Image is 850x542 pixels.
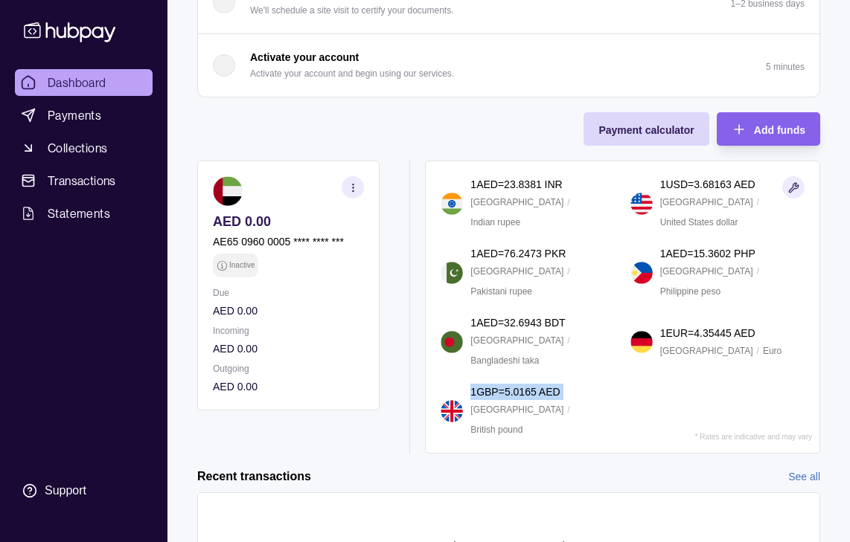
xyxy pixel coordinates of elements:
[567,263,569,280] p: /
[757,194,759,210] p: /
[213,341,364,357] p: AED 0.00
[470,283,532,300] p: Pakistani rupee
[250,49,359,65] p: Activate your account
[660,214,738,230] p: United States dollar
[213,303,364,319] p: AED 0.00
[630,331,653,353] img: de
[441,400,463,422] img: gb
[213,176,243,206] img: ae
[15,135,153,161] a: Collections
[470,176,562,193] p: 1 AED = 23.8381 INR
[198,34,819,97] button: Activate your account Activate your account and begin using our services.5 minutes
[250,65,454,82] p: Activate your account and begin using our services.
[598,124,694,136] span: Payment calculator
[470,194,563,210] p: [GEOGRAPHIC_DATA]
[757,263,759,280] p: /
[567,401,569,418] p: /
[213,323,364,339] p: Incoming
[250,2,454,19] p: We'll schedule a site visit to certify your documents.
[48,74,106,91] span: Dashboard
[48,172,116,190] span: Transactions
[197,468,311,485] h2: Recent transactions
[763,343,782,359] p: Euro
[470,263,563,280] p: [GEOGRAPHIC_DATA]
[15,200,153,227] a: Statements
[441,193,463,215] img: in
[630,193,653,215] img: us
[470,401,563,418] p: [GEOGRAPHIC_DATA]
[660,194,753,210] p: [GEOGRAPHIC_DATA]
[15,102,153,129] a: Payments
[441,262,463,284] img: pk
[630,262,653,284] img: ph
[754,124,805,136] span: Add funds
[48,204,110,222] span: Statements
[660,343,753,359] p: [GEOGRAPHIC_DATA]
[213,213,364,230] p: AED 0.00
[695,433,812,441] p: * Rates are indicative and may vary
[470,214,520,230] p: Indian rupee
[213,361,364,377] p: Outgoing
[470,384,560,400] p: 1 GBP = 5.0165 AED
[15,475,153,506] a: Support
[567,332,569,349] p: /
[470,332,563,349] p: [GEOGRAPHIC_DATA]
[441,331,463,353] img: bd
[470,422,523,438] p: British pound
[660,245,755,262] p: 1 AED = 15.3602 PHP
[470,352,539,369] p: Bangladeshi taka
[15,69,153,96] a: Dashboard
[660,176,755,193] p: 1 USD = 3.68163 AED
[660,263,753,280] p: [GEOGRAPHIC_DATA]
[48,139,107,157] span: Collections
[757,343,759,359] p: /
[229,257,255,274] p: Inactive
[717,112,820,146] button: Add funds
[213,378,364,395] p: AED 0.00
[766,62,805,72] p: 5 minutes
[567,194,569,210] p: /
[213,285,364,301] p: Due
[660,325,755,341] p: 1 EUR = 4.35445 AED
[788,468,820,485] a: See all
[45,483,86,499] div: Support
[470,245,566,262] p: 1 AED = 76.2473 PKR
[48,106,101,124] span: Payments
[660,283,720,300] p: Philippine peso
[15,167,153,194] a: Transactions
[470,314,565,331] p: 1 AED = 32.6943 BDT
[584,112,709,146] button: Payment calculator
